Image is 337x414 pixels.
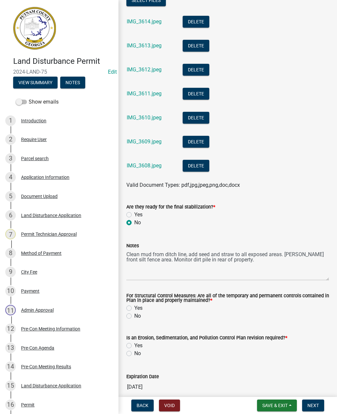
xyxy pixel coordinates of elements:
[21,137,47,142] div: Require User
[183,64,209,76] button: Delete
[126,336,287,340] label: Is an Erosion, Sedimentation, and Pollution Control Plan revision required?
[21,213,81,218] div: Land Disturbance Application
[5,324,16,334] div: 12
[126,375,159,379] label: Expiration Date
[21,383,81,388] div: Land Disturbance Application
[183,91,209,97] wm-modal-confirm: Delete Document
[21,251,62,256] div: Method of Payment
[5,248,16,258] div: 8
[302,400,324,411] button: Next
[127,66,162,73] a: IMG_3612.jpeg
[13,69,105,75] span: 2024-LAND-75
[21,270,37,274] div: City Fee
[108,69,117,75] wm-modal-confirm: Edit Application Number
[21,364,71,369] div: Pre-Con Meeting Results
[257,400,297,411] button: Save & Exit
[183,19,209,25] wm-modal-confirm: Delete Document
[127,90,162,97] a: IMG_3611.jpeg
[134,304,143,312] label: Yes
[5,134,16,145] div: 2
[108,69,117,75] a: Edit
[183,88,209,100] button: Delete
[137,403,148,408] span: Back
[126,294,329,303] label: For Structural Control Measures: Are all of the temporary and permanent controls contained in Pla...
[134,342,143,350] label: Yes
[126,182,240,188] span: Valid Document Types: pdf,jpg,jpeg,png,doc,docx
[134,350,141,357] label: No
[5,305,16,315] div: 11
[21,346,54,350] div: Pre-Con Agenda
[5,229,16,239] div: 7
[183,160,209,172] button: Delete
[16,98,59,106] label: Show emails
[126,244,139,248] label: Notes
[262,403,288,408] span: Save & Exit
[134,211,143,219] label: Yes
[21,289,39,293] div: Payment
[21,327,80,331] div: Pre-Con Meeting Information
[13,77,58,88] button: View Summary
[21,402,35,407] div: Permit
[159,400,180,411] button: Void
[183,112,209,124] button: Delete
[13,57,113,66] h4: Land Disturbance Permit
[5,400,16,410] div: 16
[5,191,16,202] div: 5
[183,139,209,145] wm-modal-confirm: Delete Document
[183,16,209,28] button: Delete
[60,77,85,88] button: Notes
[183,67,209,73] wm-modal-confirm: Delete Document
[21,118,46,123] div: Introduction
[21,175,69,180] div: Application Information
[183,136,209,148] button: Delete
[126,205,215,209] label: Are they ready for the final stabilization?
[134,219,141,227] label: No
[5,153,16,164] div: 3
[5,267,16,277] div: 9
[5,343,16,353] div: 13
[60,80,85,85] wm-modal-confirm: Notes
[13,80,58,85] wm-modal-confirm: Summary
[183,40,209,52] button: Delete
[21,232,77,236] div: Permit Technician Approval
[21,156,49,161] div: Parcel search
[183,163,209,169] wm-modal-confirm: Delete Document
[5,380,16,391] div: 15
[127,18,162,25] a: IMG_3614.jpeg
[5,210,16,221] div: 6
[127,42,162,49] a: IMG_3613.jpeg
[131,400,154,411] button: Back
[5,361,16,372] div: 14
[307,403,319,408] span: Next
[134,312,141,320] label: No
[183,115,209,121] wm-modal-confirm: Delete Document
[5,286,16,296] div: 10
[21,194,58,199] div: Document Upload
[127,162,162,169] a: IMG_3608.jpeg
[127,138,162,145] a: IMG_3609.jpeg
[127,114,162,121] a: IMG_3610.jpeg
[5,115,16,126] div: 1
[13,7,56,50] img: Putnam County, Georgia
[5,172,16,183] div: 4
[183,43,209,49] wm-modal-confirm: Delete Document
[21,308,54,312] div: Admin Approval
